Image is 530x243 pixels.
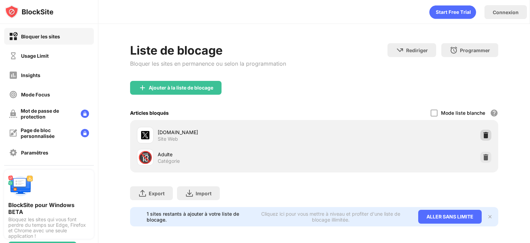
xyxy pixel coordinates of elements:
img: focus-off.svg [9,90,18,99]
img: block-on.svg [9,32,18,41]
img: x-button.svg [487,214,493,219]
div: Liste de blocage [130,43,286,57]
div: Paramêtres [21,150,48,156]
div: Connexion [493,9,519,15]
img: logo-blocksite.svg [5,5,53,19]
div: Mode liste blanche [441,110,485,116]
div: Page de bloc personnalisée [21,127,75,139]
img: push-desktop.svg [8,174,33,199]
div: Cliquez ici pour vous mettre à niveau et profiter d'une liste de blocage illimitée. [252,211,410,223]
div: Insights [21,72,40,78]
div: 1 sites restants à ajouter à votre liste de blocage. [147,211,248,223]
div: 🔞 [138,150,153,165]
div: Export [149,190,165,196]
div: Programmer [460,47,490,53]
div: Rediriger [406,47,428,53]
img: lock-menu.svg [81,110,89,118]
div: Adulte [158,151,314,158]
div: Mot de passe de protection [21,108,75,120]
div: [DOMAIN_NAME] [158,129,314,136]
div: Import [196,190,212,196]
div: Bloquez les sites qui vous font perdre du temps sur Edge, Firefox et Chrome avec une seule applic... [8,217,90,239]
img: lock-menu.svg [81,129,89,137]
img: password-protection-off.svg [9,110,17,118]
div: Ajouter à la liste de blocage [149,85,213,91]
div: Articles bloqués [130,110,169,116]
img: customize-block-page-off.svg [9,129,17,137]
div: Site Web [158,136,178,142]
div: animation [429,5,476,19]
div: Bloquer les sites [21,34,60,39]
div: Usage Limit [21,53,49,59]
img: insights-off.svg [9,71,18,80]
div: Mode Focus [21,92,50,97]
div: BlockSite pour Windows BETA [8,202,90,215]
div: Catégorie [158,158,180,164]
div: ALLER SANS LIMITE [418,210,482,224]
img: time-usage-off.svg [9,52,18,60]
img: favicons [141,131,149,139]
img: settings-off.svg [9,148,18,157]
div: Bloquer les sites en permanence ou selon la programmation [130,60,286,67]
